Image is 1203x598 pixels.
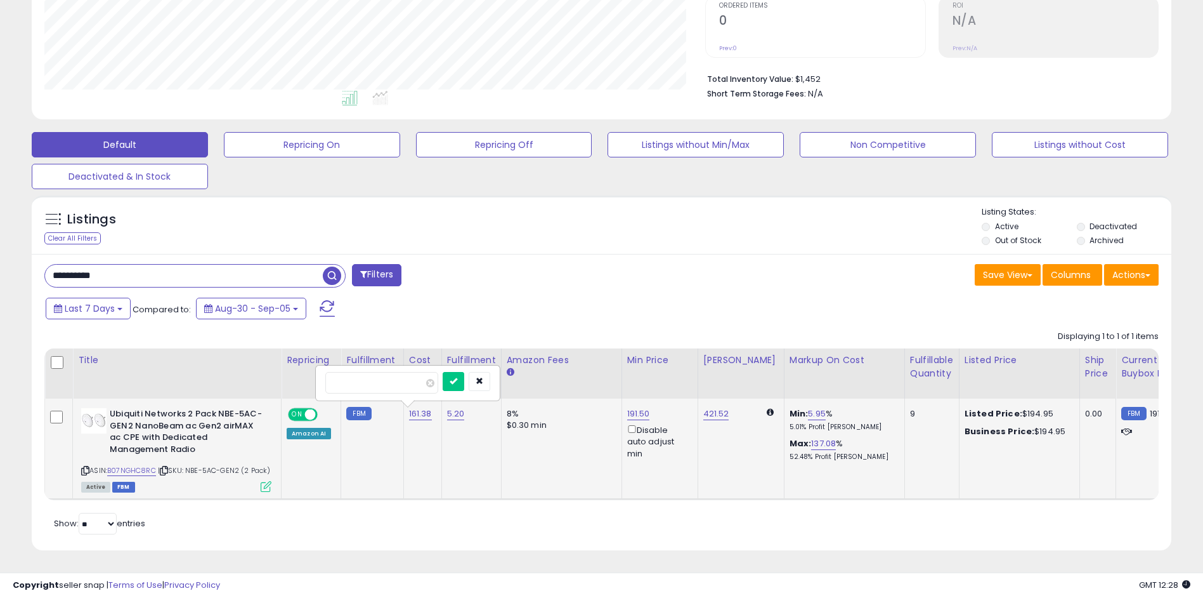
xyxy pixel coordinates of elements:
[81,408,107,434] img: 21fOUn9Su1L._SL40_.jpg
[910,354,954,380] div: Fulfillable Quantity
[46,298,131,319] button: Last 7 Days
[447,354,496,380] div: Fulfillment Cost
[790,423,895,432] p: 5.01% Profit [PERSON_NAME]
[13,580,220,592] div: seller snap | |
[790,438,895,462] div: %
[707,70,1149,86] li: $1,452
[719,13,925,30] h2: 0
[44,232,101,244] div: Clear All Filters
[811,437,836,450] a: 137.08
[995,221,1018,232] label: Active
[975,264,1041,286] button: Save View
[995,235,1041,246] label: Out of Stock
[416,132,592,157] button: Repricing Off
[953,44,977,52] small: Prev: N/A
[108,579,162,591] a: Terms of Use
[507,354,616,367] div: Amazon Fees
[953,3,1158,10] span: ROI
[110,408,264,458] b: Ubiquiti Networks 2 Pack NBE-5AC-GEN2 NanoBeam ac Gen2 airMAX ac CPE with Dedicated Management Radio
[627,408,650,420] a: 191.50
[953,13,1158,30] h2: N/A
[965,425,1034,437] b: Business Price:
[1121,407,1146,420] small: FBM
[790,354,899,367] div: Markup on Cost
[32,132,208,157] button: Default
[507,367,514,378] small: Amazon Fees.
[965,408,1022,420] b: Listed Price:
[703,408,729,420] a: 421.52
[982,206,1171,218] p: Listing States:
[196,298,306,319] button: Aug-30 - Sep-05
[790,408,809,420] b: Min:
[1121,354,1187,380] div: Current Buybox Price
[1043,264,1102,286] button: Columns
[1089,235,1124,246] label: Archived
[703,354,779,367] div: [PERSON_NAME]
[287,428,331,439] div: Amazon AI
[627,423,688,460] div: Disable auto adjust min
[910,408,949,420] div: 9
[707,74,793,84] b: Total Inventory Value:
[164,579,220,591] a: Privacy Policy
[215,302,290,315] span: Aug-30 - Sep-05
[719,3,925,10] span: Ordered Items
[54,517,145,529] span: Show: entries
[13,579,59,591] strong: Copyright
[608,132,784,157] button: Listings without Min/Max
[1150,408,1173,420] span: 191.55
[507,420,612,431] div: $0.30 min
[1104,264,1159,286] button: Actions
[627,354,693,367] div: Min Price
[112,482,135,493] span: FBM
[409,354,436,367] div: Cost
[790,453,895,462] p: 52.48% Profit [PERSON_NAME]
[287,354,335,367] div: Repricing
[107,465,156,476] a: B07NGHC8RC
[992,132,1168,157] button: Listings without Cost
[409,408,432,420] a: 161.38
[800,132,976,157] button: Non Competitive
[65,302,115,315] span: Last 7 Days
[965,408,1070,420] div: $194.95
[808,408,826,420] a: 5.95
[1089,221,1137,232] label: Deactivated
[316,409,336,420] span: OFF
[784,349,904,399] th: The percentage added to the cost of goods (COGS) that forms the calculator for Min & Max prices.
[707,88,806,99] b: Short Term Storage Fees:
[81,482,110,493] span: All listings currently available for purchase on Amazon
[790,437,812,449] b: Max:
[790,408,895,432] div: %
[346,407,371,420] small: FBM
[965,354,1074,367] div: Listed Price
[1085,408,1106,420] div: 0.00
[1058,331,1159,343] div: Displaying 1 to 1 of 1 items
[133,303,191,316] span: Compared to:
[224,132,400,157] button: Repricing On
[67,211,116,229] h5: Listings
[447,408,465,420] a: 5.20
[81,408,271,491] div: ASIN:
[352,264,401,286] button: Filters
[1139,579,1190,591] span: 2025-09-13 12:28 GMT
[507,408,612,420] div: 8%
[1085,354,1110,380] div: Ship Price
[965,426,1070,437] div: $194.95
[78,354,276,367] div: Title
[32,164,208,189] button: Deactivated & In Stock
[808,88,823,100] span: N/A
[346,354,398,367] div: Fulfillment
[1051,269,1091,281] span: Columns
[719,44,737,52] small: Prev: 0
[158,465,271,475] span: | SKU: NBE-5AC-GEN2 (2 Pack)
[289,409,305,420] span: ON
